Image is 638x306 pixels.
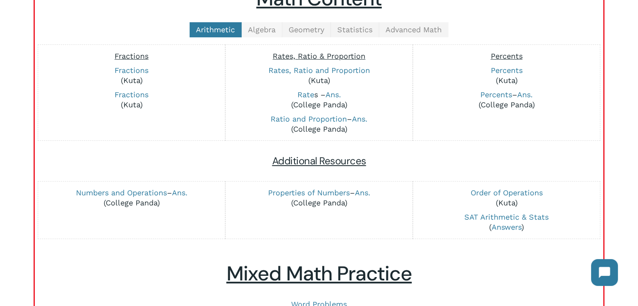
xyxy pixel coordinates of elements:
span: Arithmetic [196,25,235,34]
a: Arithmetic [190,22,242,37]
p: (Kuta) [417,65,596,86]
a: Advanced Math [379,22,448,37]
a: Ans. [325,90,341,99]
p: – (College Panda) [417,90,596,110]
span: Geometry [289,25,324,34]
iframe: Chatbot [583,251,626,294]
a: Ans. [352,114,367,123]
span: Percents [490,52,522,60]
a: Ratio and Proportion [271,114,347,123]
a: Rates, Ratio and Proportion [268,66,370,75]
p: s – (College Panda) [230,90,408,110]
a: Order of Operations [470,188,542,197]
span: Fractions [115,52,148,60]
a: Answers [492,223,521,231]
span: Algebra [248,25,276,34]
a: Fractions [115,90,148,99]
a: Percents [490,66,522,75]
p: – (College Panda) [230,114,408,134]
p: (Kuta) [417,188,596,208]
a: Ans. [354,188,370,197]
a: Properties of Numbers [268,188,349,197]
p: – (College Panda) [42,188,221,208]
p: (Kuta) [42,90,221,110]
p: (Kuta) [42,65,221,86]
a: Algebra [242,22,282,37]
a: Rate [297,90,314,99]
p: – (College Panda) [230,188,408,208]
a: SAT Arithmetic & Stats [464,213,549,221]
a: Numbers and Operations [76,188,167,197]
a: Ans. [517,90,533,99]
span: Rates, Ratio & Proportion [273,52,365,60]
a: Ans. [172,188,187,197]
a: Percents [480,90,512,99]
span: Statistics [337,25,372,34]
p: ( ) [417,212,596,232]
a: Statistics [331,22,379,37]
a: Fractions [115,66,148,75]
span: Advanced Math [385,25,442,34]
span: Additional Resources [272,154,366,167]
p: (Kuta) [230,65,408,86]
u: Mixed Math Practice [227,260,412,287]
a: Geometry [282,22,331,37]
